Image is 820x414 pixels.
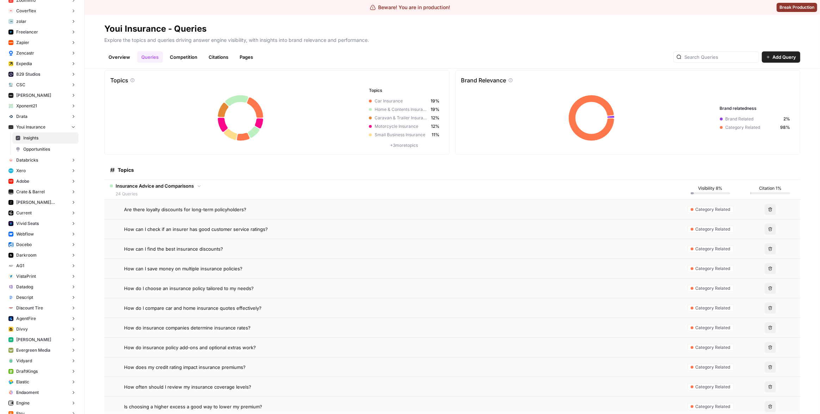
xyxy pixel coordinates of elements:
[781,124,790,131] span: 98%
[696,206,730,213] span: Category Related
[124,226,268,233] span: How can I check if an insurer has good customer service ratings?
[6,239,79,250] button: Docebo
[8,221,13,226] img: rccpid58dadpn4mhxg5xyzwdorlo
[16,368,38,375] span: DraftKings
[432,132,439,138] span: 11%
[8,316,13,321] img: h4m6w3cyvv20zzcla9zqwhp7wgru
[235,51,257,63] a: Pages
[375,98,428,104] span: Car Insurance
[8,369,13,374] img: 8u1svdssvvb7vnoqbdhyhm6hmu9c
[12,144,79,155] a: Opportunities
[8,40,13,45] img: 8scb49tlb2vriaw9mclg8ae1t35j
[124,305,261,312] span: How do I compare car and home insurance quotes effectively?
[23,135,75,141] span: Insights
[6,176,79,187] button: Adobe
[762,51,800,63] button: Add Query
[6,16,79,27] button: zolar
[8,61,13,66] img: r1kj8td8zocxzhcrdgnlfi8d2cy7
[16,103,37,109] span: Xponent21
[696,325,730,331] span: Category Related
[8,401,13,406] img: mrt1uf7adpzoqm073u57wtj3xrme
[369,87,439,94] h3: Topics
[8,379,13,384] img: g4kaxw4l5up2va8h7fqbs243vagg
[124,364,246,371] span: How does my credit rating impact insurance premiums?
[6,282,79,292] button: Datadog
[6,101,79,111] button: Xponent21
[16,18,26,25] span: zolar
[16,29,38,35] span: Freelancer
[166,51,202,63] a: Competition
[696,265,730,272] span: Category Related
[696,384,730,390] span: Category Related
[720,105,790,112] h3: Brand relatedness
[16,39,29,46] span: Zapier
[8,189,13,194] img: uxmqtzkxrbfi1924freveq6p4dpg
[6,334,79,345] button: [PERSON_NAME]
[6,271,79,282] button: VistaPrint
[16,157,38,163] span: Databricks
[6,122,79,132] button: Youi Insurance
[726,116,781,122] span: Brand Related
[16,220,39,227] span: Vivid Seats
[696,344,730,351] span: Category Related
[461,76,506,84] p: Brand Relevance
[23,146,75,152] span: Opportunities
[8,390,13,395] img: zxt7e82umb7ajyovfujxeqeel79j
[8,337,13,342] img: z10ul8jjo9kcu3qmyo2673zkjny0
[12,132,79,144] a: Insights
[16,305,43,311] span: Discount Tire
[696,246,730,252] span: Category Related
[8,82,13,87] img: yvejo61whxrb805zs4m75phf6mr8
[104,51,134,63] a: Overview
[16,337,51,343] span: [PERSON_NAME]
[696,305,730,311] span: Category Related
[16,315,36,322] span: AgentFire
[16,294,33,301] span: Descript
[6,111,79,122] button: Drata
[16,358,32,364] span: Vidyard
[16,71,40,77] span: 829 Studios
[16,178,29,184] span: Adobe
[124,344,256,351] span: How do insurance policy add-ons and optional extras work?
[16,284,33,290] span: Datadog
[6,229,79,239] button: Webflow
[6,377,79,387] button: Elastic
[110,76,128,84] p: Topics
[370,4,450,11] div: Beware! You are in production!
[16,92,51,99] span: [PERSON_NAME]
[16,124,45,130] span: Youi Insurance
[16,252,37,258] span: Darkroom
[431,106,439,113] span: 19%
[6,345,79,356] button: Evergreen Media
[6,197,79,208] button: [PERSON_NAME] Sonoma
[8,125,13,130] img: lz9q0o5e76kdfkipbgrbf2u66370
[16,400,30,406] span: Engine
[6,165,79,176] button: Xero
[6,58,79,69] button: Expedia
[8,242,13,247] img: y40elq8w6bmqlakrd2chaqr5nb67
[6,90,79,101] button: [PERSON_NAME]
[6,261,79,271] button: AG1
[8,103,13,108] img: f3qlg7l68rn02bi2w2fqsnsvhk74
[8,284,13,289] img: ki6c0y1erhmvly9frf5swfdcxs7d
[6,398,79,408] button: Engine
[431,115,439,121] span: 12%
[375,106,428,113] span: Home & Contents Insurance
[6,6,79,16] button: Coverflex
[16,273,36,280] span: VistaPrint
[8,114,13,119] img: xlnxy62qy0pya9imladhzo8ewa3z
[16,241,32,248] span: Docebo
[8,306,13,310] img: 5plrulxmul4nf21zdydufyfgds72
[6,37,79,48] button: Zapier
[8,263,13,268] img: jd0m2o43jo1d3mjn66s677h8tkv2
[6,27,79,37] button: Freelancer
[118,167,134,174] span: Topics
[124,285,254,292] span: How do I choose an insurance policy tailored to my needs?
[8,327,13,332] img: ypw2iyf4ttpvj6y6wfjeaicep323
[431,123,439,130] span: 12%
[6,366,79,377] button: DraftKings
[124,265,242,272] span: How can I save money on multiple insurance policies?
[16,199,68,206] span: [PERSON_NAME] Sonoma
[726,124,778,131] span: Category Related
[6,69,79,80] button: 829 Studios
